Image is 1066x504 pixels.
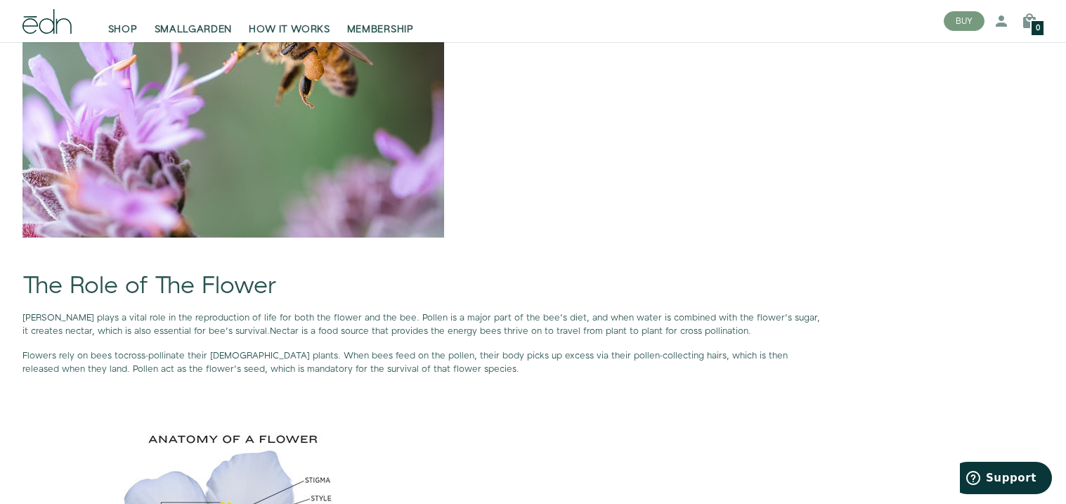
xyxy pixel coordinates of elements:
span: MEMBERSHIP [347,22,414,37]
span: 0 [1036,25,1040,32]
span: SMALLGARDEN [155,22,233,37]
span: cross-pollinate their [DEMOGRAPHIC_DATA] plants [124,349,338,362]
span: Nectar is a food source that provides the energy bees thrive on to travel from plant to plant for... [270,325,751,337]
h1: The Role of The Flower [22,273,824,299]
span: . When bees feed on the pollen, their body picks up excess via their pollen-collecting hairs, whi... [22,349,788,375]
a: MEMBERSHIP [339,6,422,37]
a: HOW IT WORKS [240,6,338,37]
span: Flowers rely on bees to [22,349,124,362]
iframe: Opens a widget where you can find more information [960,462,1052,497]
a: SHOP [100,6,146,37]
button: BUY [944,11,984,31]
span: HOW IT WORKS [249,22,330,37]
a: SMALLGARDEN [146,6,241,37]
span: SHOP [108,22,138,37]
span: [PERSON_NAME] plays a vital role in the reproduction of life for both the flower and the bee. Pol... [22,311,820,337]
